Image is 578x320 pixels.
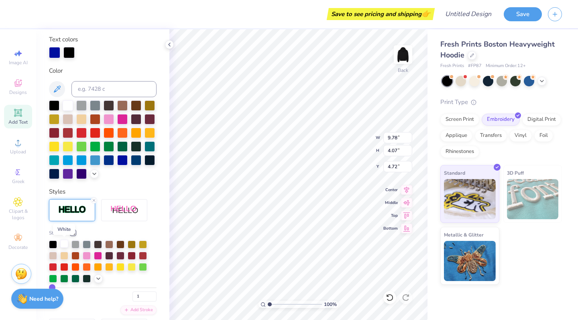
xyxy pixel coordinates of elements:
div: Print Type [440,98,562,107]
span: 3D Puff [507,169,524,177]
img: Standard [444,179,496,219]
img: Stroke [58,205,86,214]
span: Fresh Prints [440,63,464,69]
div: Screen Print [440,114,479,126]
strong: Need help? [29,295,58,303]
span: Greek [12,178,24,185]
span: Image AI [9,59,28,66]
img: Metallic & Glitter [444,241,496,281]
div: Applique [440,130,472,142]
span: Add Text [8,119,28,125]
span: Upload [10,149,26,155]
span: 100 % [324,301,337,308]
span: Stroke 1 [49,229,67,236]
span: Clipart & logos [4,208,32,221]
div: Rhinestones [440,146,479,158]
div: Color [49,66,157,75]
div: Styles [49,187,157,196]
span: 👉 [421,9,430,18]
span: Decorate [8,244,28,251]
span: # FP87 [468,63,482,69]
div: Foil [534,130,553,142]
button: Save [504,7,542,21]
div: Save to see pricing and shipping [329,8,433,20]
span: Fresh Prints Boston Heavyweight Hoodie [440,39,555,60]
div: Back [398,67,408,74]
div: Embroidery [482,114,520,126]
label: Text colors [49,35,78,44]
input: Untitled Design [439,6,498,22]
div: Digital Print [522,114,561,126]
span: Designs [9,89,27,96]
input: e.g. 7428 c [71,81,157,97]
img: Shadow [110,205,138,215]
div: White [53,224,75,235]
span: Top [383,213,398,218]
span: Standard [444,169,465,177]
span: Minimum Order: 12 + [486,63,526,69]
span: Middle [383,200,398,206]
div: Vinyl [509,130,532,142]
img: Back [395,47,411,63]
span: Center [383,187,398,193]
div: Transfers [475,130,507,142]
img: 3D Puff [507,179,559,219]
span: Bottom [383,226,398,231]
div: Add Stroke [120,306,157,315]
span: Metallic & Glitter [444,230,484,239]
